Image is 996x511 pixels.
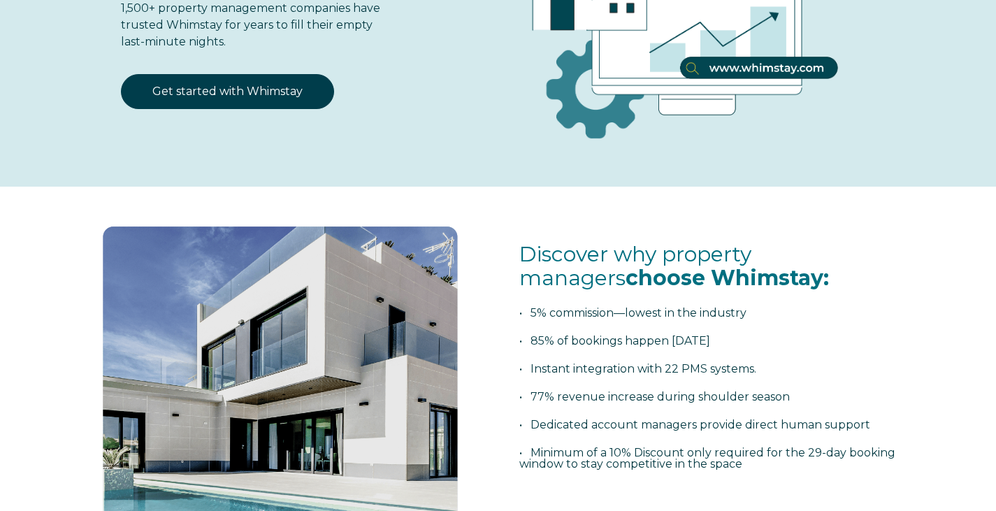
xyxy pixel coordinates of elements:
a: Get started with Whimstay [121,74,334,109]
span: • Minimum of a 10% Discount only required for the 29-day booking window to stay competitive in th... [519,446,895,470]
span: • 5% commission—lowest in the industry [519,306,746,319]
span: Discover why property managers [519,241,829,292]
span: • Dedicated account managers provide direct human support [519,418,870,431]
span: 1,500+ property management companies have trusted Whimstay for years to fill their empty last-min... [121,1,380,48]
span: choose Whimstay: [626,265,829,291]
span: • 77% revenue increase during shoulder season [519,390,790,403]
span: • 85% of bookings happen [DATE] [519,334,710,347]
span: • Instant integration with 22 PMS systems. [519,362,756,375]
